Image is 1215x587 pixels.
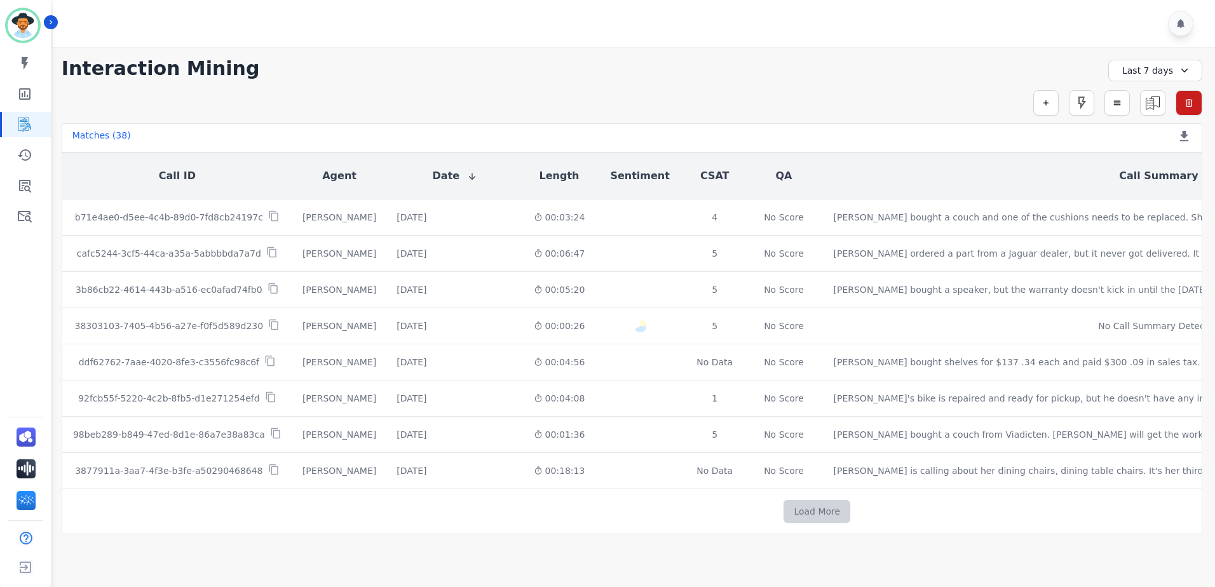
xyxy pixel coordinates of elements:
div: [DATE] [397,211,426,224]
div: 00:06:47 [534,247,585,260]
p: 3877911a-3aa7-4f3e-b3fe-a50290468648 [75,464,262,477]
div: 5 [695,428,735,441]
div: Matches ( 38 ) [72,129,131,147]
div: [DATE] [397,428,426,441]
p: 38303103-7405-4b56-a27e-f0f5d589d230 [75,320,264,332]
p: ddf62762-7aae-4020-8fe3-c3556fc98c6f [79,356,259,368]
button: Sentiment [610,168,669,184]
div: No Data [695,356,735,368]
p: 92fcb55f-5220-4c2b-8fb5-d1e271254efd [78,392,259,405]
div: No Score [764,464,804,477]
div: 5 [695,320,735,332]
div: [PERSON_NAME] [302,320,376,332]
div: Last 7 days [1108,60,1202,81]
div: [PERSON_NAME] [302,356,376,368]
div: [DATE] [397,320,426,332]
div: 00:04:08 [534,392,585,405]
div: 00:01:36 [534,428,585,441]
button: Call Summary [1119,168,1198,184]
div: No Score [764,356,804,368]
h1: Interaction Mining [62,57,260,80]
button: Agent [322,168,356,184]
p: 98beb289-b849-47ed-8d1e-86a7e38a83ca [73,428,265,441]
div: [DATE] [397,356,426,368]
div: No Data [695,464,735,477]
button: Call ID [159,168,196,184]
div: 1 [695,392,735,405]
div: [PERSON_NAME] [302,392,376,405]
div: 00:04:56 [534,356,585,368]
div: No Score [764,211,804,224]
div: [PERSON_NAME] [302,211,376,224]
div: No Score [764,283,804,296]
div: 00:03:24 [534,211,585,224]
div: 00:00:26 [534,320,585,332]
div: No Score [764,428,804,441]
div: [PERSON_NAME] [302,247,376,260]
p: b71e4ae0-d5ee-4c4b-89d0-7fd8cb24197c [75,211,263,224]
div: No Score [764,392,804,405]
div: 00:05:20 [534,283,585,296]
div: 00:18:13 [534,464,585,477]
div: [DATE] [397,392,426,405]
button: Load More [784,500,850,523]
button: Length [539,168,579,184]
div: [DATE] [397,464,426,477]
p: cafc5244-3cf5-44ca-a35a-5abbbbda7a7d [77,247,261,260]
div: [PERSON_NAME] [302,283,376,296]
p: 3b86cb22-4614-443b-a516-ec0afad74fb0 [76,283,262,296]
div: [PERSON_NAME] [302,428,376,441]
button: Date [433,168,478,184]
div: No Score [764,247,804,260]
div: [PERSON_NAME] [302,464,376,477]
img: Bordered avatar [8,10,38,41]
button: QA [776,168,792,184]
button: CSAT [700,168,730,184]
div: 5 [695,283,735,296]
div: [DATE] [397,283,426,296]
div: No Score [764,320,804,332]
div: [DATE] [397,247,426,260]
div: 5 [695,247,735,260]
div: 4 [695,211,735,224]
